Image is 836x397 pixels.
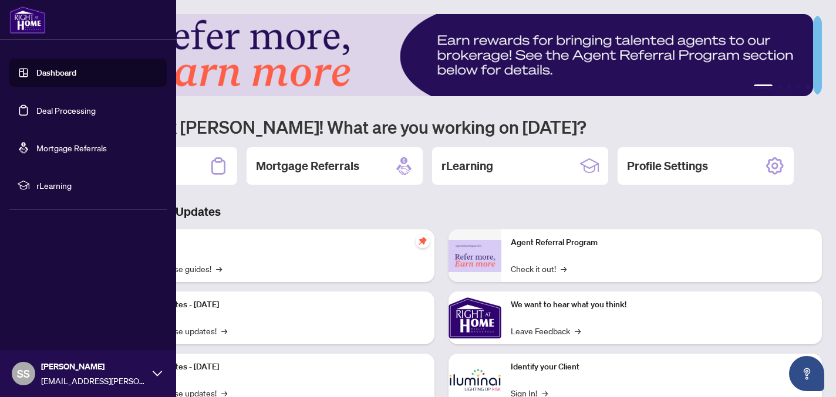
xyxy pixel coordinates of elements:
[41,360,147,373] span: [PERSON_NAME]
[36,142,107,153] a: Mortgage Referrals
[511,236,813,249] p: Agent Referral Program
[575,324,581,337] span: →
[61,203,822,220] h3: Brokerage & Industry Updates
[221,324,227,337] span: →
[36,179,159,192] span: rLearning
[754,84,773,89] button: 1
[805,84,810,89] button: 5
[41,374,147,387] span: [EMAIL_ADDRESS][PERSON_NAME][DOMAIN_NAME]
[17,365,30,382] span: SS
[441,158,493,174] h2: rLearning
[256,158,359,174] h2: Mortgage Referrals
[561,262,567,275] span: →
[789,356,824,391] button: Open asap
[123,361,425,374] p: Platform Updates - [DATE]
[36,67,76,78] a: Dashboard
[627,158,708,174] h2: Profile Settings
[123,298,425,311] p: Platform Updates - [DATE]
[511,361,813,374] p: Identify your Client
[9,6,46,34] img: logo
[511,262,567,275] a: Check it out!→
[777,84,782,89] button: 2
[449,291,501,344] img: We want to hear what you think!
[449,240,501,272] img: Agent Referral Program
[61,116,822,138] h1: Welcome back [PERSON_NAME]! What are you working on [DATE]?
[61,14,813,96] img: Slide 0
[123,236,425,249] p: Self-Help
[216,262,222,275] span: →
[796,84,801,89] button: 4
[511,298,813,311] p: We want to hear what you think!
[511,324,581,337] a: Leave Feedback→
[787,84,791,89] button: 3
[416,234,430,248] span: pushpin
[36,105,96,116] a: Deal Processing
